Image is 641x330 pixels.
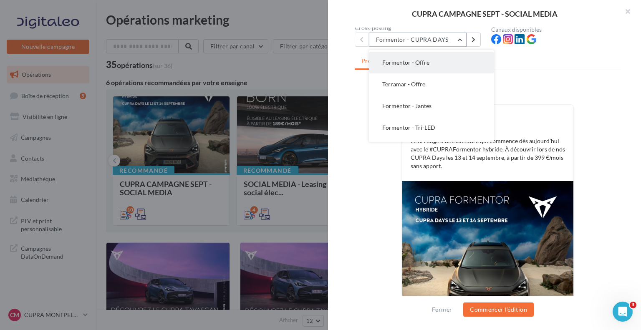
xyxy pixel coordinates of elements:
button: Fermer [429,305,455,315]
button: Formentor - Offre [369,52,494,73]
span: Terramar - Offre [382,81,425,88]
div: Canaux disponibles [491,27,621,33]
p: Le fil rouge d’une aventure qui commence dès aujourd’hui avec le #CUPRAFormentor hybride. À décou... [411,137,565,170]
span: Formentor - Jantes [382,102,432,109]
button: Terramar - Offre [369,73,494,95]
button: Formentor - Tri-LED [369,117,494,139]
div: Cross-posting [355,25,485,31]
span: 3 [630,302,636,308]
button: Formentor - CUPRA DAYS [369,33,467,47]
button: Formentor - Jantes [369,95,494,117]
span: Formentor - Tri-LED [382,124,435,131]
iframe: Intercom live chat [613,302,633,322]
button: Commencer l'édition [463,302,534,317]
span: Formentor - Offre [382,59,429,66]
div: CUPRA CAMPAGNE SEPT - SOCIAL MEDIA [341,10,628,18]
